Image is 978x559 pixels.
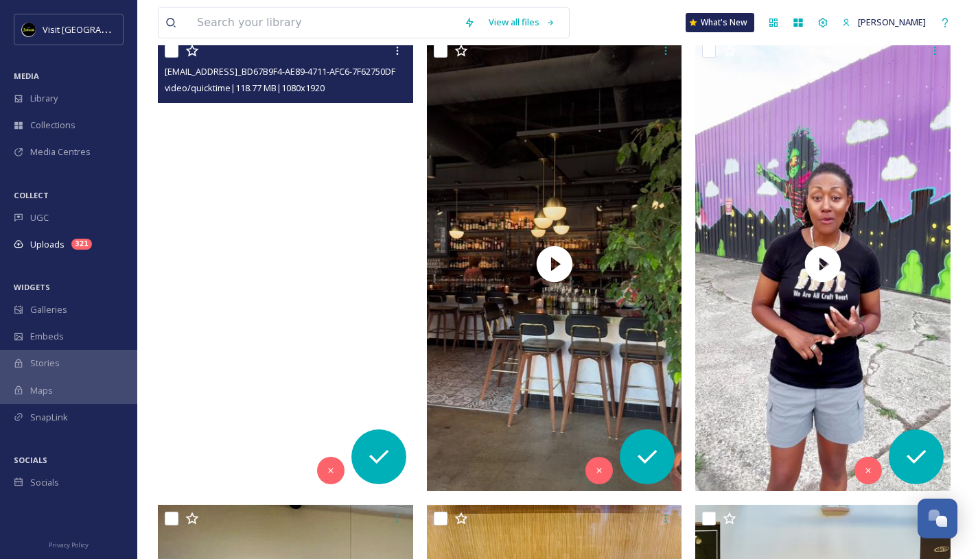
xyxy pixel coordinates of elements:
[30,330,64,343] span: Embeds
[30,92,58,105] span: Library
[835,9,933,36] a: [PERSON_NAME]
[858,16,926,28] span: [PERSON_NAME]
[30,119,75,132] span: Collections
[482,9,562,36] a: View all files
[427,37,682,490] img: thumbnail
[49,540,89,549] span: Privacy Policy
[190,8,457,38] input: Search your library
[30,357,60,370] span: Stories
[918,499,957,538] button: Open Chat
[14,282,50,292] span: WIDGETS
[14,71,39,81] span: MEDIA
[165,64,430,78] span: [EMAIL_ADDRESS]_BD67B9F4-AE89-4711-AFC6-7F62750DFD88.mov
[14,190,49,200] span: COLLECT
[30,145,91,158] span: Media Centres
[22,23,36,36] img: VISIT%20DETROIT%20LOGO%20-%20BLACK%20BACKGROUND.png
[14,455,47,465] span: SOCIALS
[43,23,149,36] span: Visit [GEOGRAPHIC_DATA]
[30,476,59,489] span: Socials
[30,211,49,224] span: UGC
[158,37,413,490] video: ext_1760367817.24636_Sipprosecco@gmail.com-copy_BD67B9F4-AE89-4711-AFC6-7F62750DFD88.mov
[686,13,754,32] a: What's New
[30,411,68,424] span: SnapLink
[49,536,89,552] a: Privacy Policy
[71,239,92,250] div: 321
[30,303,67,316] span: Galleries
[165,82,325,94] span: video/quicktime | 118.77 MB | 1080 x 1920
[30,238,65,251] span: Uploads
[30,384,53,397] span: Maps
[695,37,951,490] img: thumbnail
